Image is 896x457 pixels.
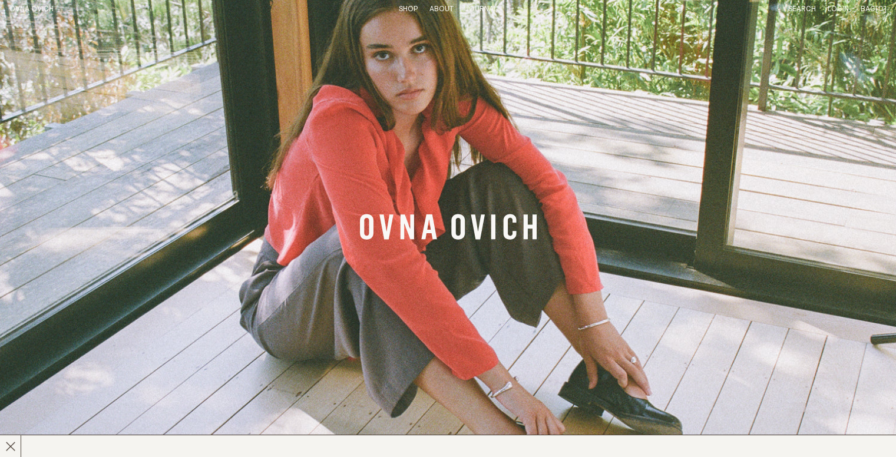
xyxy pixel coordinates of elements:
[828,5,849,13] a: Login
[465,5,497,13] a: Journal
[399,5,418,13] a: Shop
[788,5,816,13] a: Search
[9,5,54,13] a: Home
[360,214,537,243] a: Banner Link
[861,5,875,13] span: Bag
[429,5,454,15] summary: About
[875,5,887,13] span: [0]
